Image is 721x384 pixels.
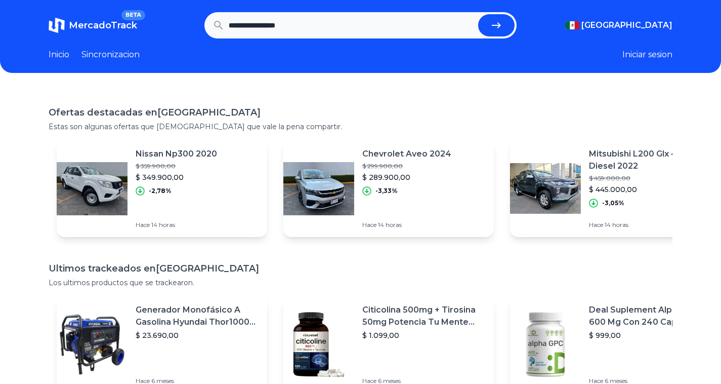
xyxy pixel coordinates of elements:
[49,49,69,61] a: Inicio
[136,221,217,229] p: Hace 14 horas
[565,19,672,31] button: [GEOGRAPHIC_DATA]
[49,105,672,120] h1: Ofertas destacadas en [GEOGRAPHIC_DATA]
[589,148,712,172] p: Mitsubishi L200 Glx 4x4 Diesel 2022
[149,187,172,195] p: -2,78%
[589,184,712,195] p: $ 445.000,00
[362,172,451,182] p: $ 289.900,00
[136,330,259,340] p: $ 23.690,00
[283,140,494,237] a: Featured imageChevrolet Aveo 2024$ 299.900,00$ 289.900,00-3,33%Hace 14 horas
[69,20,137,31] span: MercadoTrack
[565,21,579,29] img: Mexico
[57,140,267,237] a: Featured imageNissan Np300 2020$ 359.900,00$ 349.900,00-2,78%Hace 14 horas
[362,330,486,340] p: $ 1.099,00
[602,199,624,207] p: -3,05%
[81,49,140,61] a: Sincronizacion
[622,49,672,61] button: Iniciar sesion
[283,153,354,224] img: Featured image
[136,304,259,328] p: Generador Monofásico A Gasolina Hyundai Thor10000 P 11.5 Kw
[57,309,128,380] img: Featured image
[581,19,672,31] span: [GEOGRAPHIC_DATA]
[362,162,451,170] p: $ 299.900,00
[49,17,65,33] img: MercadoTrack
[49,278,672,288] p: Los ultimos productos que se trackearon.
[49,17,137,33] a: MercadoTrackBETA
[49,122,672,132] p: Estas son algunas ofertas que [DEMOGRAPHIC_DATA] que vale la pena compartir.
[57,153,128,224] img: Featured image
[136,162,217,170] p: $ 359.900,00
[283,309,354,380] img: Featured image
[49,261,672,276] h1: Ultimos trackeados en [GEOGRAPHIC_DATA]
[510,153,581,224] img: Featured image
[589,174,712,182] p: $ 459.000,00
[589,304,712,328] p: Deal Suplement Alpha Gpc 600 Mg Con 240 Caps. Salud Cerebral Sabor S/n
[362,221,451,229] p: Hace 14 horas
[136,172,217,182] p: $ 349.900,00
[136,148,217,160] p: Nissan Np300 2020
[589,221,712,229] p: Hace 14 horas
[362,148,451,160] p: Chevrolet Aveo 2024
[121,10,145,20] span: BETA
[375,187,398,195] p: -3,33%
[362,304,486,328] p: Citicolina 500mg + Tirosina 50mg Potencia Tu Mente (120caps) Sabor Sin Sabor
[589,330,712,340] p: $ 999,00
[510,309,581,380] img: Featured image
[510,140,720,237] a: Featured imageMitsubishi L200 Glx 4x4 Diesel 2022$ 459.000,00$ 445.000,00-3,05%Hace 14 horas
